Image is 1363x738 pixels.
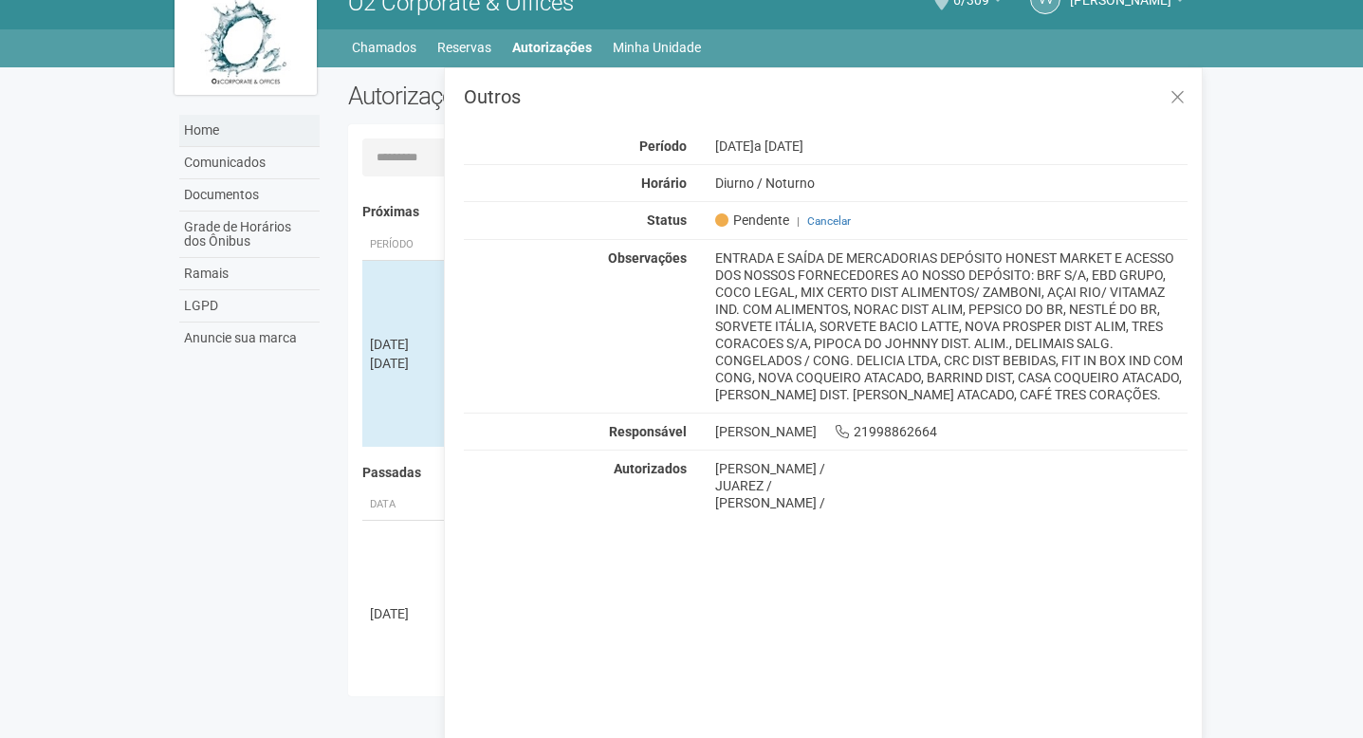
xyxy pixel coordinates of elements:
div: [DATE] [701,138,1203,155]
a: Grade de Horários dos Ônibus [179,212,320,258]
a: Home [179,115,320,147]
div: [PERSON_NAME] / [715,494,1188,511]
strong: Responsável [609,424,687,439]
strong: Período [639,138,687,154]
h4: Próximas [362,205,1175,219]
a: Comunicados [179,147,320,179]
span: Pendente [715,212,789,229]
div: Diurno / Noturno [701,175,1203,192]
div: JUAREZ / [715,477,1188,494]
div: [PERSON_NAME] 21998862664 [701,423,1203,440]
a: Cancelar [807,214,851,228]
div: [DATE] [370,335,440,354]
a: Autorizações [512,34,592,61]
h4: Passadas [362,466,1175,480]
h3: Outros [464,87,1188,106]
a: LGPD [179,290,320,323]
a: Minha Unidade [613,34,701,61]
a: Ramais [179,258,320,290]
a: Reservas [437,34,491,61]
th: Data [362,489,448,521]
strong: Status [647,212,687,228]
span: a [DATE] [754,138,803,154]
div: ENTRADA E SAÍDA DE MERCADORIAS DEPÓSITO HONEST MARKET E ACESSO DOS NOSSOS FORNECEDORES AO NOSSO D... [701,249,1203,403]
div: [DATE] [370,354,440,373]
strong: Observações [608,250,687,266]
strong: Horário [641,175,687,191]
div: [DATE] [370,604,440,623]
a: Documentos [179,179,320,212]
div: [PERSON_NAME] / [715,460,1188,477]
a: Chamados [352,34,416,61]
span: | [797,214,800,228]
h2: Autorizações [348,82,754,110]
a: Anuncie sua marca [179,323,320,354]
th: Período [362,230,448,261]
strong: Autorizados [614,461,687,476]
